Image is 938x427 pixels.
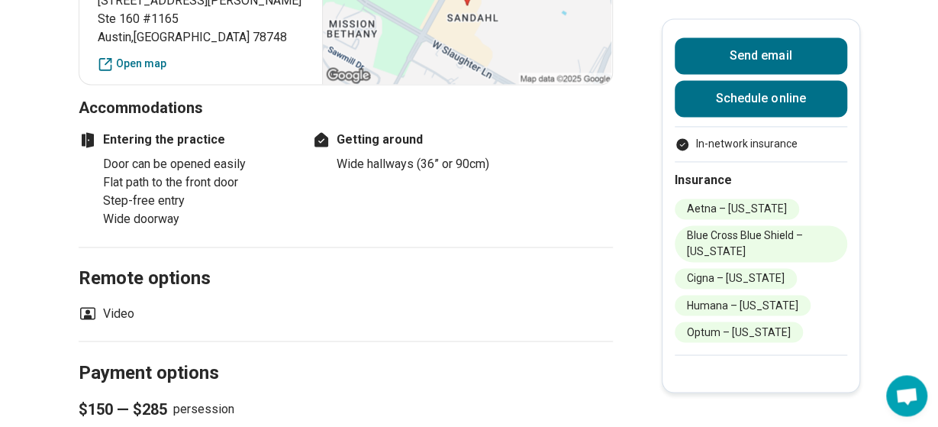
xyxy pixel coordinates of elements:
[675,136,847,152] ul: Payment options
[98,10,305,28] span: Ste 160 #1165
[312,131,526,149] h4: Getting around
[79,323,613,386] h2: Payment options
[675,199,799,219] li: Aetna – [US_STATE]
[103,210,292,228] li: Wide doorway
[79,229,613,292] h2: Remote options
[98,56,305,72] a: Open map
[675,295,811,315] li: Humana – [US_STATE]
[79,304,134,322] li: Video
[675,225,847,262] li: Blue Cross Blue Shield – [US_STATE]
[79,97,613,118] h3: Accommodations
[79,398,613,419] p: per session
[675,171,847,189] h2: Insurance
[79,131,292,149] h4: Entering the practice
[337,155,526,173] li: Wide hallways (36” or 90cm)
[103,192,292,210] li: Step-free entry
[103,155,292,173] li: Door can be opened easily
[103,173,292,192] li: Flat path to the front door
[675,37,847,74] button: Send email
[886,375,927,416] div: Open chat
[79,398,167,419] span: $150 — $285
[675,80,847,117] a: Schedule online
[675,322,803,342] li: Optum – [US_STATE]
[675,136,847,152] li: In-network insurance
[98,28,305,47] span: Austin , [GEOGRAPHIC_DATA] 78748
[675,268,797,289] li: Cigna – [US_STATE]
